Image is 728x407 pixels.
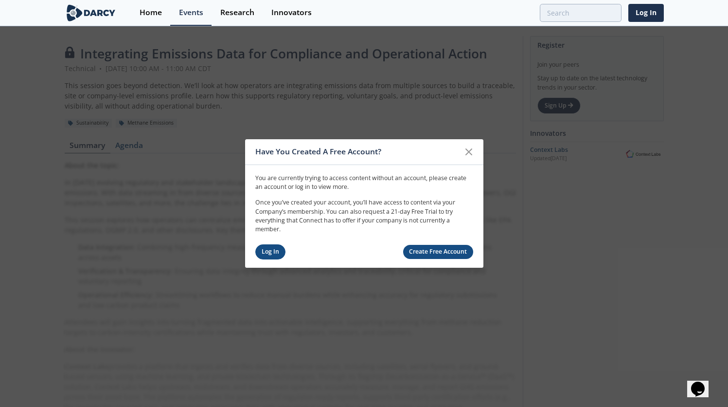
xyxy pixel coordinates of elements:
p: You are currently trying to access content without an account, please create an account or log in... [255,173,473,191]
iframe: chat widget [687,368,718,397]
p: Once you’ve created your account, you’ll have access to content via your Company’s membership. Yo... [255,198,473,234]
img: logo-wide.svg [65,4,118,21]
div: Events [179,9,203,17]
a: Create Free Account [403,245,473,259]
div: Have You Created A Free Account? [255,143,460,161]
a: Log In [628,4,664,22]
div: Research [220,9,254,17]
div: Innovators [271,9,312,17]
input: Advanced Search [540,4,621,22]
div: Home [140,9,162,17]
a: Log In [255,244,286,259]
